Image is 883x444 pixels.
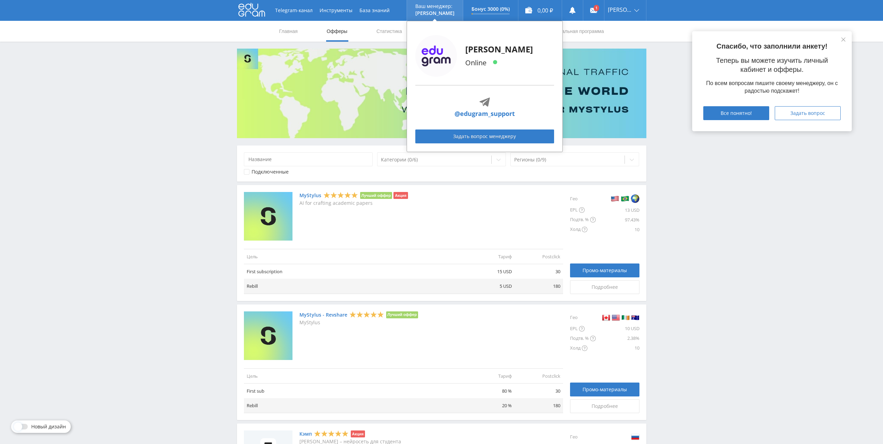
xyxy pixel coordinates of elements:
div: Подтв. % [570,215,596,225]
td: Rebill [244,398,466,413]
td: 20 % [466,398,515,413]
td: Цель [244,249,466,264]
a: MyStylus [299,193,321,198]
input: Название [244,152,373,166]
td: 5 USD [466,279,515,294]
div: EPL [570,205,596,215]
div: 13 USD [596,205,639,215]
td: 15 USD [466,264,515,279]
a: Промо-материалы [570,383,639,396]
div: EPL [570,324,596,334]
div: 5 Stars [349,311,384,318]
td: First sub [244,383,466,398]
img: Banner [237,49,646,138]
img: MyStylus - Revshare [244,311,292,360]
div: Гео [570,311,596,324]
span: Задать вопрос [790,110,825,116]
span: Промо-материалы [583,387,627,392]
li: Акция [351,430,365,437]
span: Промо-материалы [583,268,627,273]
td: Тариф [466,249,515,264]
a: Реферальная программа [546,21,605,42]
div: 10 [596,343,639,353]
p: [PERSON_NAME] [465,44,533,55]
a: Офферы [326,21,348,42]
td: Rebill [244,279,466,294]
div: Холд [570,343,596,353]
div: 10 USD [596,324,639,334]
li: Лучший оффер [386,311,418,318]
div: 5 Stars [323,192,358,199]
span: Подробнее [592,284,618,290]
td: Postclick [515,249,563,264]
div: Подтв. % [570,334,596,343]
p: AI for crafting academic papers [299,200,408,206]
p: Online [465,58,533,68]
a: Промо-материалы [570,263,639,277]
span: [PERSON_NAME] [608,7,632,12]
img: MyStylus [244,192,292,241]
p: [PERSON_NAME] [415,10,455,16]
td: Postclick [515,368,563,383]
td: Тариф [466,368,515,383]
p: Теперь вы можете изучить личный кабинет и офферы. [703,56,841,74]
span: Все понятно! [721,110,752,116]
td: First subscription [244,264,466,279]
img: edugram_logo.png [415,35,457,77]
div: По всем вопросам пишите своему менеджеру, он с радостью подскажет! [703,79,841,95]
div: 2.38% [596,334,639,343]
li: Лучший оффер [360,192,392,199]
a: Задать вопрос менеджеру [415,129,554,143]
td: 30 [515,264,563,279]
button: Все понятно! [703,106,769,120]
td: 30 [515,383,563,398]
a: Подробнее [570,399,639,413]
div: 10 [596,225,639,234]
div: 5 Stars [314,430,349,437]
a: MyStylus - Revshare [299,312,347,318]
div: 97.43% [596,215,639,225]
p: Бонус 3000 (0%) [472,6,510,12]
div: Гео [570,192,596,205]
div: Подключенные [252,169,289,175]
button: Задать вопрос [775,106,841,120]
td: 180 [515,398,563,413]
div: Гео [570,430,596,443]
a: Подробнее [570,280,639,294]
a: Кэмп [299,431,312,437]
p: MyStylus [299,320,418,325]
p: Спасибо, что заполнили анкету! [703,42,841,50]
span: Новый дизайн [31,424,66,429]
td: 180 [515,279,563,294]
li: Акция [393,192,408,199]
td: Цель [244,368,466,383]
a: @edugram_support [455,109,515,118]
td: 80 % [466,383,515,398]
p: Ваш менеджер: [415,3,455,9]
a: Статистика [376,21,403,42]
a: Главная [279,21,298,42]
div: Холд [570,225,596,234]
span: Подробнее [592,403,618,409]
